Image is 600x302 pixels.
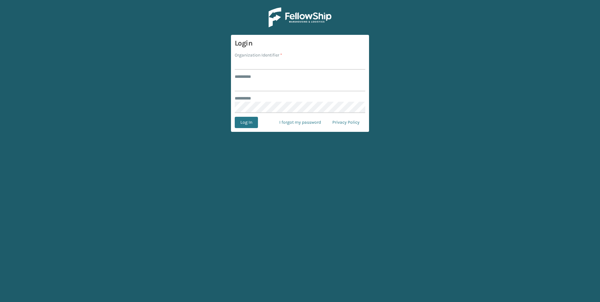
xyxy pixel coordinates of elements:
[327,117,365,128] a: Privacy Policy
[235,117,258,128] button: Log In
[274,117,327,128] a: I forgot my password
[235,52,282,58] label: Organization Identifier
[269,8,331,27] img: Logo
[235,39,365,48] h3: Login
